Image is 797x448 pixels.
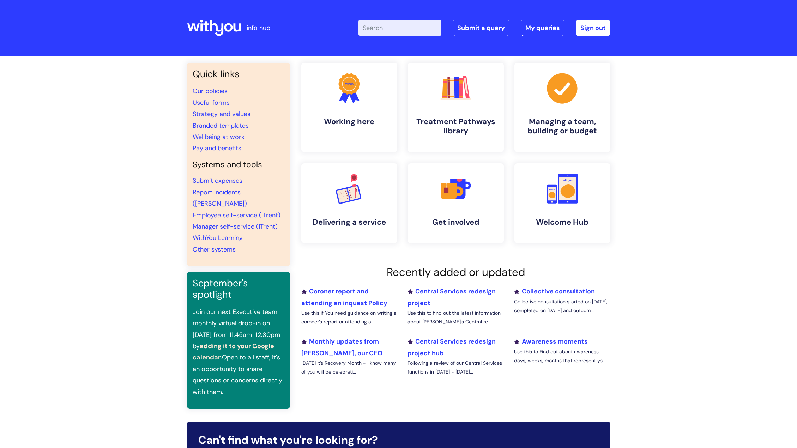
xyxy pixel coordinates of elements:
p: Join our next Executive team monthly virtual drop-in on [DATE] from 11:45am-12:30pm by Open to al... [193,306,284,398]
a: Awareness moments [514,337,588,346]
a: Sign out [576,20,610,36]
a: Report incidents ([PERSON_NAME]) [193,188,247,208]
a: Central Services redesign project hub [407,337,496,357]
h3: September's spotlight [193,278,284,301]
h4: Delivering a service [307,218,392,227]
p: [DATE] It’s Recovery Month - I know many of you will be celebrati... [301,359,397,376]
a: Our policies [193,87,228,95]
a: adding it to your Google calendar. [193,342,274,362]
a: Treatment Pathways library [408,63,504,152]
a: Coroner report and attending an inquest Policy [301,287,387,307]
a: Wellbeing at work [193,133,244,141]
a: WithYou Learning [193,234,243,242]
h4: Managing a team, building or budget [520,117,605,136]
p: Following a review of our Central Services functions in [DATE] - [DATE]... [407,359,503,376]
p: info hub [247,22,270,34]
h3: Quick links [193,68,284,80]
div: | - [358,20,610,36]
a: Other systems [193,245,236,254]
a: Pay and benefits [193,144,241,152]
a: Delivering a service [301,163,397,243]
a: Working here [301,63,397,152]
a: Manager self-service (iTrent) [193,222,278,231]
a: My queries [521,20,564,36]
h4: Get involved [413,218,498,227]
p: Collective consultation started on [DATE], completed on [DATE] and outcom... [514,297,610,315]
a: Strategy and values [193,110,250,118]
a: Collective consultation [514,287,595,296]
a: Branded templates [193,121,249,130]
input: Search [358,20,441,36]
p: Use this if You need guidance on writing a coroner’s report or attending a... [301,309,397,326]
a: Welcome Hub [514,163,610,243]
h4: Welcome Hub [520,218,605,227]
h4: Working here [307,117,392,126]
h2: Can't find what you're looking for? [198,434,599,447]
p: Use this to Find out about awareness days, weeks, months that represent yo... [514,347,610,365]
a: Central Services redesign project [407,287,496,307]
p: Use this to find out the latest information about [PERSON_NAME]'s Central re... [407,309,503,326]
a: Monthly updates from [PERSON_NAME], our CEO [301,337,382,357]
a: Get involved [408,163,504,243]
a: Employee self-service (iTrent) [193,211,280,219]
a: Useful forms [193,98,230,107]
a: Submit a query [453,20,509,36]
h2: Recently added or updated [301,266,610,279]
a: Managing a team, building or budget [514,63,610,152]
a: Submit expenses [193,176,242,185]
h4: Systems and tools [193,160,284,170]
h4: Treatment Pathways library [413,117,498,136]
